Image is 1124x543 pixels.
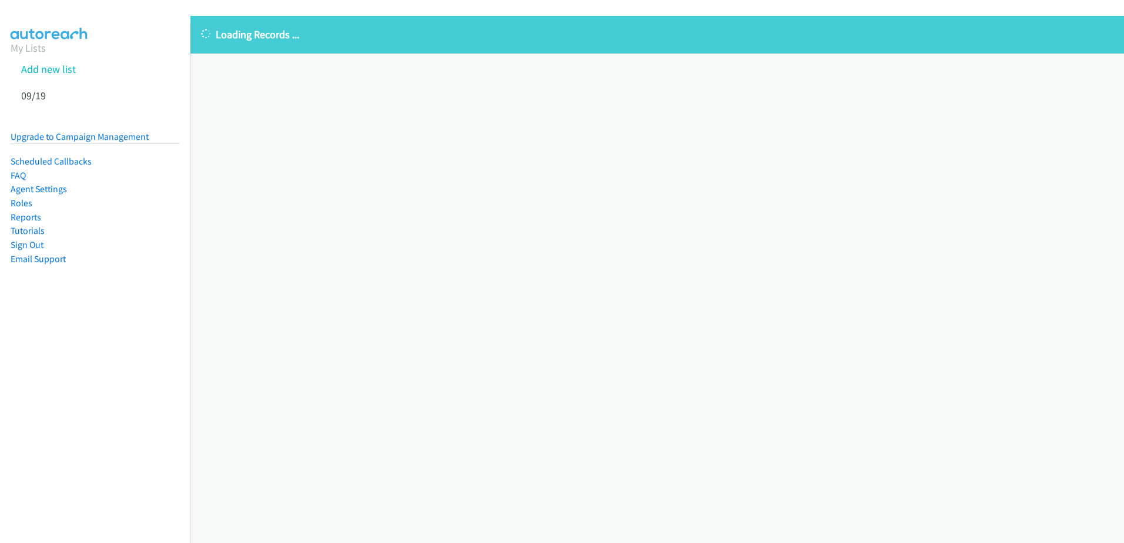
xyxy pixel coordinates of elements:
a: Agent Settings [11,183,67,195]
a: Sign Out [11,239,44,250]
a: FAQ [11,170,26,181]
p: Loading Records ... [201,26,1113,42]
a: My Lists [11,41,46,55]
a: Reports [11,212,41,223]
a: 09/19 [21,89,46,102]
a: Tutorials [11,225,45,236]
a: Roles [11,197,32,209]
a: Email Support [11,253,66,264]
a: Add new list [21,62,76,76]
a: Upgrade to Campaign Management [11,131,149,142]
a: Scheduled Callbacks [11,156,92,167]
